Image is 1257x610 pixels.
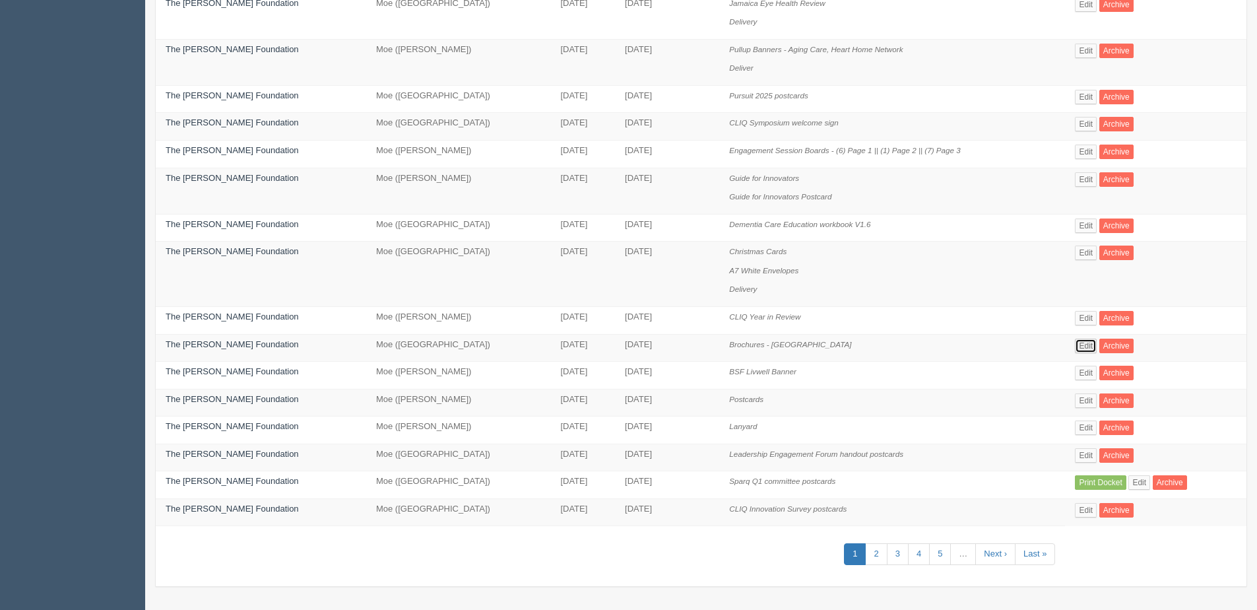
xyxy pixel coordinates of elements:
[166,504,299,514] a: The [PERSON_NAME] Foundation
[615,444,719,471] td: [DATE]
[1099,393,1134,408] a: Archive
[366,444,550,471] td: Moe ([GEOGRAPHIC_DATA])
[366,214,550,242] td: Moe ([GEOGRAPHIC_DATA])
[1075,44,1097,58] a: Edit
[166,394,299,404] a: The [PERSON_NAME] Foundation
[366,113,550,141] td: Moe ([GEOGRAPHIC_DATA])
[1015,543,1055,565] a: Last »
[1075,475,1126,490] a: Print Docket
[550,242,615,307] td: [DATE]
[729,266,798,275] i: A7 White Envelopes
[550,85,615,113] td: [DATE]
[366,471,550,499] td: Moe ([GEOGRAPHIC_DATA])
[950,543,976,565] a: …
[366,306,550,334] td: Moe ([PERSON_NAME])
[550,39,615,85] td: [DATE]
[166,421,299,431] a: The [PERSON_NAME] Foundation
[615,389,719,417] td: [DATE]
[550,444,615,471] td: [DATE]
[729,504,847,513] i: CLIQ Innovation Survey postcards
[729,220,870,228] i: Dementia Care Education workbook V1.6
[729,45,903,53] i: Pullup Banners - Aging Care, Heart Home Network
[1099,44,1134,58] a: Archive
[550,389,615,417] td: [DATE]
[1075,339,1097,353] a: Edit
[729,340,851,349] i: Brochures - [GEOGRAPHIC_DATA]
[729,285,757,293] i: Delivery
[729,312,800,321] i: CLIQ Year in Review
[615,471,719,499] td: [DATE]
[729,118,839,127] i: CLIQ Symposium welcome sign
[887,543,909,565] a: 3
[729,17,757,26] i: Delivery
[366,389,550,417] td: Moe ([PERSON_NAME])
[1075,311,1097,325] a: Edit
[615,214,719,242] td: [DATE]
[615,242,719,307] td: [DATE]
[615,39,719,85] td: [DATE]
[1099,448,1134,463] a: Archive
[615,334,719,362] td: [DATE]
[550,141,615,168] td: [DATE]
[550,113,615,141] td: [DATE]
[615,141,719,168] td: [DATE]
[1099,339,1134,353] a: Archive
[166,366,299,376] a: The [PERSON_NAME] Foundation
[729,192,831,201] i: Guide for Innovators Postcard
[166,219,299,229] a: The [PERSON_NAME] Foundation
[166,246,299,256] a: The [PERSON_NAME] Foundation
[729,63,753,72] i: Deliver
[366,168,550,214] td: Moe ([PERSON_NAME])
[615,417,719,444] td: [DATE]
[1075,393,1097,408] a: Edit
[1075,145,1097,159] a: Edit
[615,498,719,526] td: [DATE]
[366,242,550,307] td: Moe ([GEOGRAPHIC_DATA])
[615,168,719,214] td: [DATE]
[929,543,951,565] a: 5
[550,498,615,526] td: [DATE]
[1075,448,1097,463] a: Edit
[729,450,903,458] i: Leadership Engagement Forum handout postcards
[729,146,961,154] i: Engagement Session Boards - (6) Page 1 || (1) Page 2 || (7) Page 3
[366,417,550,444] td: Moe ([PERSON_NAME])
[366,362,550,390] td: Moe ([PERSON_NAME])
[366,85,550,113] td: Moe ([GEOGRAPHIC_DATA])
[1099,145,1134,159] a: Archive
[729,367,796,376] i: BSF Livwell Banner
[1099,421,1134,435] a: Archive
[1099,246,1134,260] a: Archive
[729,477,835,485] i: Sparq Q1 committee postcards
[366,498,550,526] td: Moe ([GEOGRAPHIC_DATA])
[729,395,763,403] i: Postcards
[166,145,299,155] a: The [PERSON_NAME] Foundation
[615,362,719,390] td: [DATE]
[366,39,550,85] td: Moe ([PERSON_NAME])
[1099,503,1134,518] a: Archive
[550,306,615,334] td: [DATE]
[366,334,550,362] td: Moe ([GEOGRAPHIC_DATA])
[166,312,299,322] a: The [PERSON_NAME] Foundation
[1075,421,1097,435] a: Edit
[550,214,615,242] td: [DATE]
[615,306,719,334] td: [DATE]
[1075,503,1097,518] a: Edit
[1099,366,1134,380] a: Archive
[550,334,615,362] td: [DATE]
[1153,475,1187,490] a: Archive
[1099,117,1134,131] a: Archive
[1099,172,1134,187] a: Archive
[865,543,887,565] a: 2
[1075,246,1097,260] a: Edit
[166,449,299,459] a: The [PERSON_NAME] Foundation
[1075,366,1097,380] a: Edit
[729,91,808,100] i: Pursuit 2025 postcards
[1099,219,1134,233] a: Archive
[166,339,299,349] a: The [PERSON_NAME] Foundation
[166,476,299,486] a: The [PERSON_NAME] Foundation
[729,247,787,255] i: Christmas Cards
[550,168,615,214] td: [DATE]
[615,113,719,141] td: [DATE]
[1099,90,1134,104] a: Archive
[550,471,615,499] td: [DATE]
